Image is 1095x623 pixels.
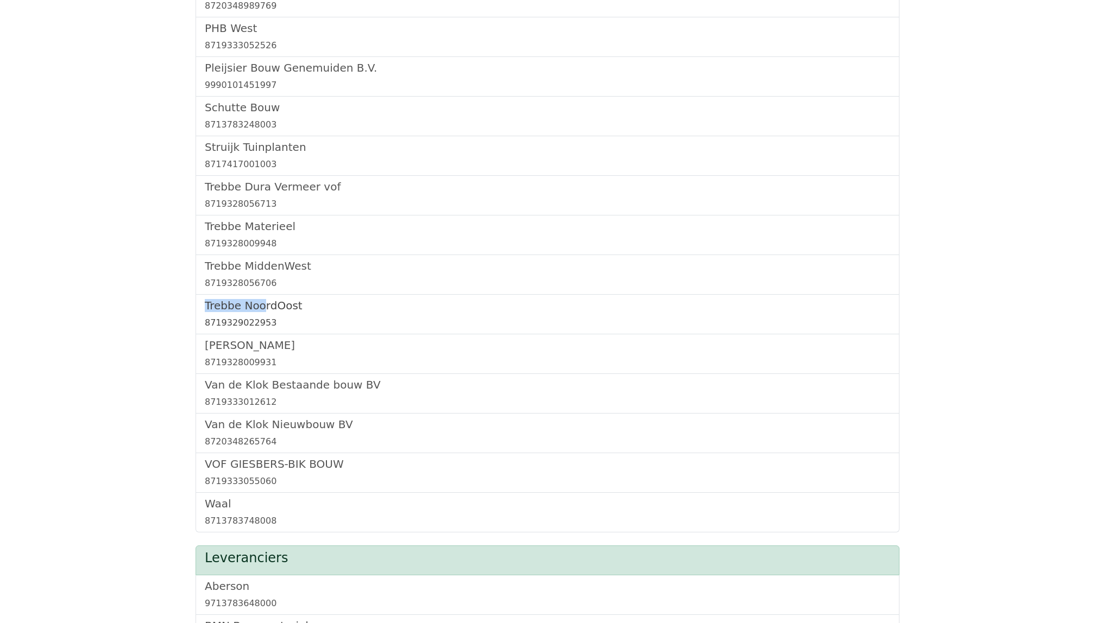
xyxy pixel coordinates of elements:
a: Trebbe MiddenWest8719328056706 [205,259,890,290]
h5: Trebbe Materieel [205,220,890,233]
a: VOF GIESBERS-BIK BOUW8719333055060 [205,457,890,488]
h5: Trebbe MiddenWest [205,259,890,272]
a: Aberson9713783648000 [205,580,890,610]
h5: Aberson [205,580,890,593]
h5: Van de Klok Nieuwbouw BV [205,418,890,431]
div: 8713783248003 [205,118,890,131]
div: 8719328056706 [205,277,890,290]
h5: Pleijsier Bouw Genemuiden B.V. [205,61,890,74]
div: 8719333052526 [205,39,890,52]
div: 8719328009948 [205,237,890,250]
h5: [PERSON_NAME] [205,339,890,352]
h5: PHB West [205,22,890,35]
h5: Waal [205,497,890,510]
h4: Leveranciers [205,550,890,566]
div: 8719328009931 [205,356,890,369]
h5: Van de Klok Bestaande bouw BV [205,378,890,391]
div: 8717417001003 [205,158,890,171]
div: 8713783748008 [205,514,890,527]
a: Trebbe NoordOost8719329022953 [205,299,890,329]
a: Struijk Tuinplanten8717417001003 [205,141,890,171]
a: Schutte Bouw8713783248003 [205,101,890,131]
div: 8720348265764 [205,435,890,448]
h5: Struijk Tuinplanten [205,141,890,154]
a: Pleijsier Bouw Genemuiden B.V.9990101451997 [205,61,890,92]
h5: VOF GIESBERS-BIK BOUW [205,457,890,471]
div: 9713783648000 [205,597,890,610]
div: 8719333055060 [205,475,890,488]
h5: Trebbe NoordOost [205,299,890,312]
h5: Schutte Bouw [205,101,890,114]
div: 9990101451997 [205,79,890,92]
h5: Trebbe Dura Vermeer vof [205,180,890,193]
a: Van de Klok Nieuwbouw BV8720348265764 [205,418,890,448]
a: Trebbe Dura Vermeer vof8719328056713 [205,180,890,211]
a: Van de Klok Bestaande bouw BV8719333012612 [205,378,890,409]
div: 8719333012612 [205,396,890,409]
a: Trebbe Materieel8719328009948 [205,220,890,250]
a: PHB West8719333052526 [205,22,890,52]
a: [PERSON_NAME]8719328009931 [205,339,890,369]
a: Waal8713783748008 [205,497,890,527]
div: 8719328056713 [205,198,890,211]
div: 8719329022953 [205,316,890,329]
